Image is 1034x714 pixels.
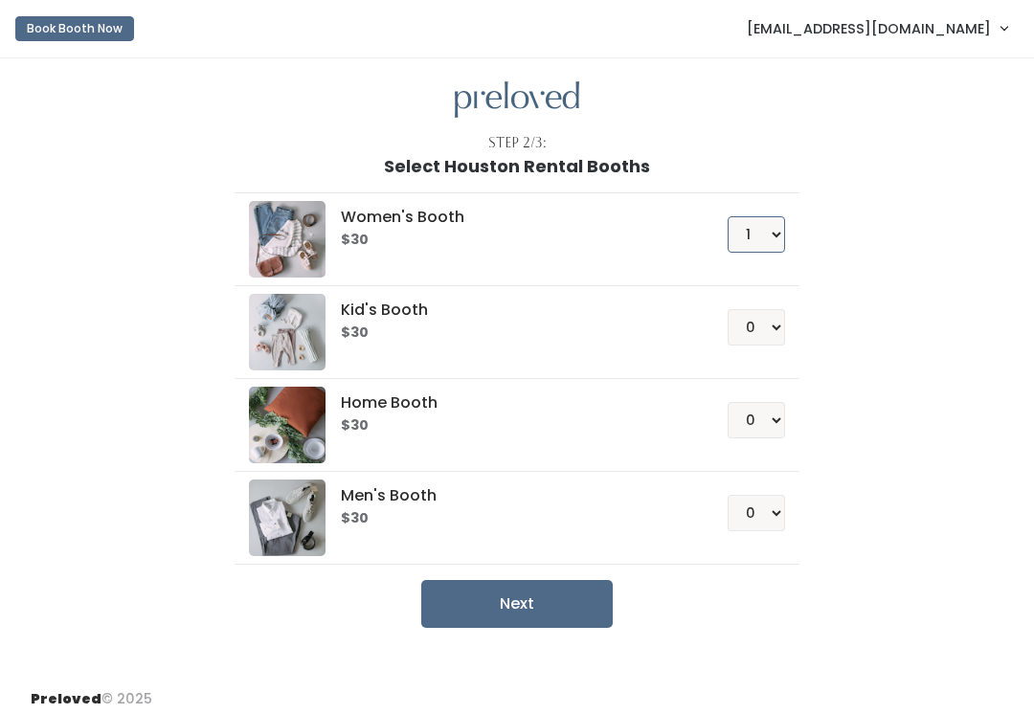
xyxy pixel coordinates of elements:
h1: Select Houston Rental Booths [384,157,650,176]
button: Book Booth Now [15,16,134,41]
h5: Kid's Booth [341,301,681,319]
div: © 2025 [31,674,152,709]
img: preloved logo [249,480,326,556]
a: Book Booth Now [15,8,134,50]
div: Step 2/3: [488,133,547,153]
img: preloved logo [455,81,579,119]
h6: $30 [341,418,681,434]
h6: $30 [341,511,681,526]
h5: Home Booth [341,394,681,412]
h6: $30 [341,325,681,341]
a: [EMAIL_ADDRESS][DOMAIN_NAME] [728,8,1026,49]
h5: Men's Booth [341,487,681,504]
button: Next [421,580,613,628]
img: preloved logo [249,294,326,370]
span: [EMAIL_ADDRESS][DOMAIN_NAME] [747,18,991,39]
img: preloved logo [249,201,326,278]
h6: $30 [341,233,681,248]
img: preloved logo [249,387,326,463]
span: Preloved [31,689,101,708]
h5: Women's Booth [341,209,681,226]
